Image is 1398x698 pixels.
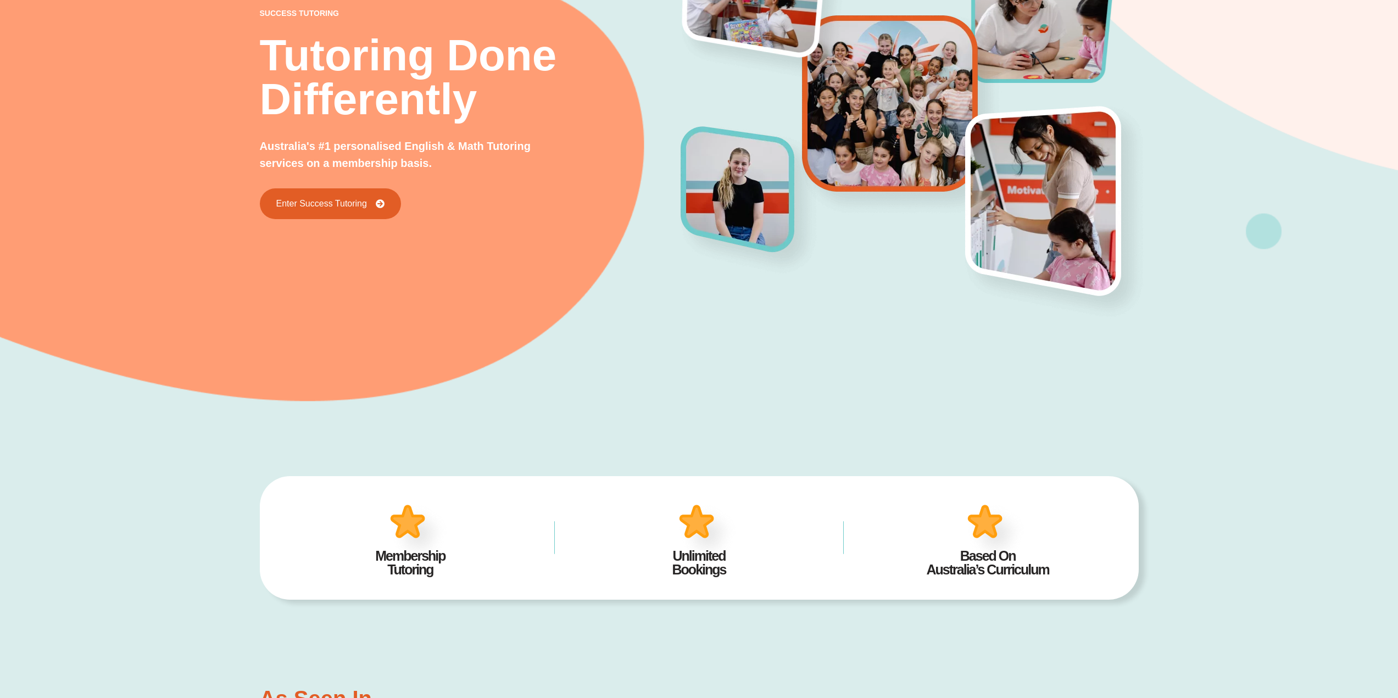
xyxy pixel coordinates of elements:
h2: Based On Australia’s Curriculum [860,549,1116,577]
h2: Membership Tutoring [283,549,538,577]
h2: Tutoring Done Differently [260,33,682,121]
h2: Unlimited Bookings [571,549,827,577]
p: Australia's #1 personalised English & Math Tutoring services on a membership basis. [260,138,568,172]
a: Enter Success Tutoring [260,188,401,219]
iframe: Chat Widget [1215,574,1398,698]
p: success tutoring [260,9,682,17]
span: Enter Success Tutoring [276,199,367,208]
